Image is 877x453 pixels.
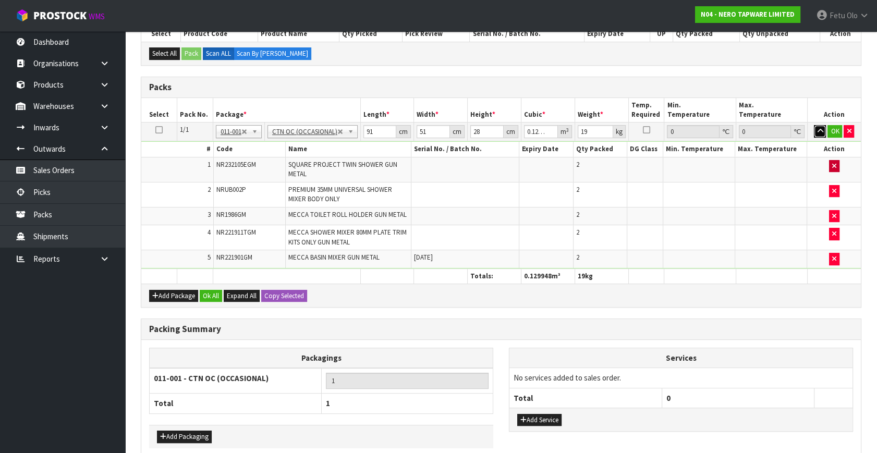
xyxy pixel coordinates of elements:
[576,210,579,219] span: 2
[576,253,579,262] span: 2
[396,125,411,138] div: cm
[517,414,562,426] button: Add Service
[216,160,256,169] span: NR232105EGM
[735,142,807,157] th: Max. Temperature
[450,125,465,138] div: cm
[213,142,285,157] th: Code
[288,185,392,203] span: PREMIUM 35MM UNIVERSAL SHOWER MIXER BODY ONLY
[288,253,380,262] span: MECCA BASIN MIXER GUN METAL
[521,268,575,284] th: m³
[216,185,246,194] span: NRUB002P
[628,98,664,123] th: Temp. Required
[739,27,820,41] th: Qty Unpacked
[141,98,177,123] th: Select
[285,142,411,157] th: Name
[288,210,407,219] span: MECCA TOILET ROLL HOLDER GUN METAL
[575,268,628,284] th: kg
[627,142,663,157] th: DG Class
[509,348,852,368] th: Services
[613,125,626,138] div: kg
[360,98,414,123] th: Length
[736,98,807,123] th: Max. Temperature
[521,98,575,123] th: Cubic
[847,10,858,20] span: Olo
[504,125,518,138] div: cm
[216,228,256,237] span: NR221911TGM
[578,272,585,280] span: 19
[200,290,222,302] button: Ok All
[509,388,662,408] th: Total
[827,125,842,138] button: OK
[258,27,339,41] th: Product Name
[234,47,311,60] label: Scan By [PERSON_NAME]
[227,291,257,300] span: Expand All
[288,160,397,178] span: SQUARE PROJECT TWIN SHOWER GUN METAL
[150,348,493,368] th: Packagings
[695,6,800,23] a: N04 - NERO TAPWARE LIMITED
[584,27,650,41] th: Expiry Date
[221,126,241,138] span: 011-001
[149,47,180,60] button: Select All
[216,253,252,262] span: NR221901GM
[89,11,105,21] small: WMS
[149,324,853,334] h3: Packing Summary
[524,272,552,280] span: 0.129948
[261,290,307,302] button: Copy Selected
[701,10,795,19] strong: N04 - NERO TAPWARE LIMITED
[468,98,521,123] th: Height
[216,210,246,219] span: NR1986GM
[208,253,211,262] span: 5
[213,98,360,123] th: Package
[414,98,468,123] th: Width
[576,228,579,237] span: 2
[403,27,470,41] th: Pick Review
[224,290,260,302] button: Expand All
[519,142,574,157] th: Expiry Date
[208,160,211,169] span: 1
[470,27,584,41] th: Serial No. / Batch No.
[181,27,258,41] th: Product Code
[411,142,519,157] th: Serial No. / Batch No.
[663,142,735,157] th: Min. Temperature
[720,125,733,138] div: ℃
[807,142,861,157] th: Action
[272,126,337,138] span: CTN OC (OCCASIONAL)
[339,27,402,41] th: Qty Picked
[791,125,805,138] div: ℃
[177,98,213,123] th: Pack No.
[203,47,234,60] label: Scan ALL
[154,373,269,383] strong: 011-001 - CTN OC (OCCASIONAL)
[208,210,211,219] span: 3
[576,160,579,169] span: 2
[141,142,213,157] th: #
[807,98,861,123] th: Action
[180,125,189,134] span: 1/1
[414,253,433,262] span: [DATE]
[157,431,212,443] button: Add Packaging
[509,368,852,388] td: No services added to sales order.
[150,394,322,413] th: Total
[141,27,181,41] th: Select
[666,393,671,403] span: 0
[208,228,211,237] span: 4
[208,185,211,194] span: 2
[664,98,736,123] th: Min. Temperature
[33,9,87,22] span: ProStock
[149,290,198,302] button: Add Package
[575,98,628,123] th: Weight
[820,27,861,41] th: Action
[830,10,845,20] span: Fetu
[326,398,330,408] span: 1
[673,27,739,41] th: Qty Packed
[468,268,521,284] th: Totals:
[16,9,29,22] img: cube-alt.png
[288,228,407,246] span: MECCA SHOWER MIXER 80MM PLATE TRIM KITS ONLY GUN METAL
[650,27,673,41] th: UP
[558,125,572,138] div: m
[573,142,627,157] th: Qty Packed
[566,127,569,133] sup: 3
[181,47,201,60] button: Pack
[149,82,853,92] h3: Packs
[576,185,579,194] span: 2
